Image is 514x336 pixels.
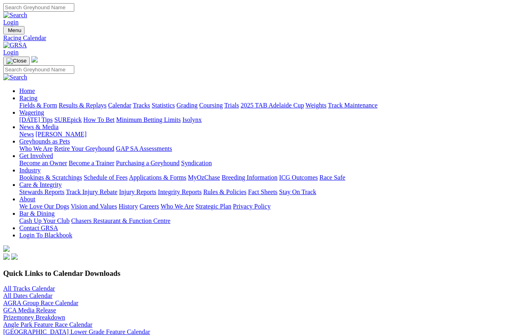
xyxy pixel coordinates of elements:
[19,225,58,231] a: Contact GRSA
[19,145,511,152] div: Greyhounds as Pets
[222,174,277,181] a: Breeding Information
[3,42,27,49] img: GRSA
[84,116,115,123] a: How To Bet
[116,116,181,123] a: Minimum Betting Limits
[306,102,326,109] a: Weights
[3,34,511,42] a: Racing Calendar
[19,188,64,195] a: Stewards Reports
[3,74,27,81] img: Search
[152,102,175,109] a: Statistics
[116,160,179,166] a: Purchasing a Greyhound
[54,145,114,152] a: Retire Your Greyhound
[224,102,239,109] a: Trials
[19,174,82,181] a: Bookings & Scratchings
[3,307,56,314] a: GCA Media Release
[19,196,35,202] a: About
[19,116,53,123] a: [DATE] Tips
[19,131,34,138] a: News
[19,203,69,210] a: We Love Our Dogs
[71,203,117,210] a: Vision and Values
[11,253,18,260] img: twitter.svg
[133,102,150,109] a: Tracks
[3,65,74,74] input: Search
[31,56,38,63] img: logo-grsa-white.png
[3,269,511,278] h3: Quick Links to Calendar Downloads
[84,174,127,181] a: Schedule of Fees
[19,232,72,239] a: Login To Blackbook
[19,116,511,123] div: Wagering
[71,217,170,224] a: Chasers Restaurant & Function Centre
[19,102,511,109] div: Racing
[188,174,220,181] a: MyOzChase
[19,131,511,138] div: News & Media
[3,328,150,335] a: [GEOGRAPHIC_DATA] Lower Grade Feature Calendar
[319,174,345,181] a: Race Safe
[3,300,78,306] a: AGRA Group Race Calendar
[3,26,24,34] button: Toggle navigation
[108,102,131,109] a: Calendar
[3,3,74,12] input: Search
[119,188,156,195] a: Injury Reports
[19,203,511,210] div: About
[66,188,117,195] a: Track Injury Rebate
[328,102,377,109] a: Track Maintenance
[3,57,30,65] button: Toggle navigation
[279,188,316,195] a: Stay On Track
[196,203,231,210] a: Strategic Plan
[161,203,194,210] a: Who We Are
[118,203,138,210] a: History
[3,253,10,260] img: facebook.svg
[279,174,318,181] a: ICG Outcomes
[3,49,18,56] a: Login
[69,160,114,166] a: Become a Trainer
[3,12,27,19] img: Search
[241,102,304,109] a: 2025 TAB Adelaide Cup
[116,145,172,152] a: GAP SA Assessments
[139,203,159,210] a: Careers
[54,116,82,123] a: SUREpick
[158,188,202,195] a: Integrity Reports
[19,188,511,196] div: Care & Integrity
[6,58,27,64] img: Close
[19,160,67,166] a: Become an Owner
[3,321,92,328] a: Angle Park Feature Race Calendar
[19,123,59,130] a: News & Media
[19,152,53,159] a: Get Involved
[19,181,62,188] a: Care & Integrity
[129,174,186,181] a: Applications & Forms
[203,188,247,195] a: Rules & Policies
[8,27,21,33] span: Menu
[181,160,212,166] a: Syndication
[19,102,57,109] a: Fields & Form
[3,245,10,252] img: logo-grsa-white.png
[3,314,65,321] a: Prizemoney Breakdown
[182,116,202,123] a: Isolynx
[3,285,55,292] a: All Tracks Calendar
[177,102,198,109] a: Grading
[19,87,35,94] a: Home
[19,109,44,116] a: Wagering
[19,160,511,167] div: Get Involved
[35,131,86,138] a: [PERSON_NAME]
[19,210,55,217] a: Bar & Dining
[19,145,53,152] a: Who We Are
[19,217,69,224] a: Cash Up Your Club
[19,174,511,181] div: Industry
[19,217,511,225] div: Bar & Dining
[3,19,18,26] a: Login
[19,138,70,145] a: Greyhounds as Pets
[19,95,37,101] a: Racing
[3,292,53,299] a: All Dates Calendar
[19,167,41,174] a: Industry
[233,203,271,210] a: Privacy Policy
[248,188,277,195] a: Fact Sheets
[199,102,223,109] a: Coursing
[59,102,106,109] a: Results & Replays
